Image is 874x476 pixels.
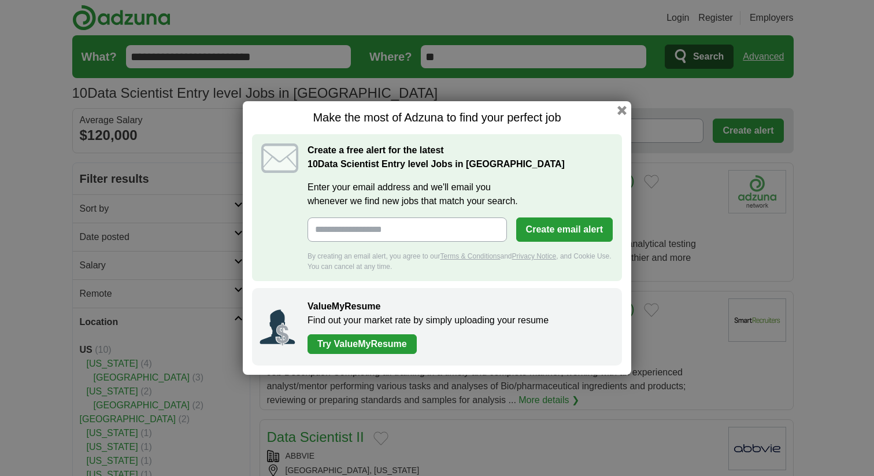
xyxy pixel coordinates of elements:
a: Terms & Conditions [440,252,500,260]
h1: Make the most of Adzuna to find your perfect job [252,110,622,125]
img: icon_email.svg [261,143,298,173]
strong: Data Scientist Entry level Jobs in [GEOGRAPHIC_DATA] [308,159,565,169]
span: 10 [308,157,318,171]
p: Find out your market rate by simply uploading your resume [308,313,610,327]
h2: ValueMyResume [308,300,610,313]
label: Enter your email address and we'll email you whenever we find new jobs that match your search. [308,180,613,208]
div: By creating an email alert, you agree to our and , and Cookie Use. You can cancel at any time. [308,251,613,272]
a: Try ValueMyResume [308,334,417,354]
h2: Create a free alert for the latest [308,143,613,171]
a: Privacy Notice [512,252,557,260]
button: Create email alert [516,217,613,242]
